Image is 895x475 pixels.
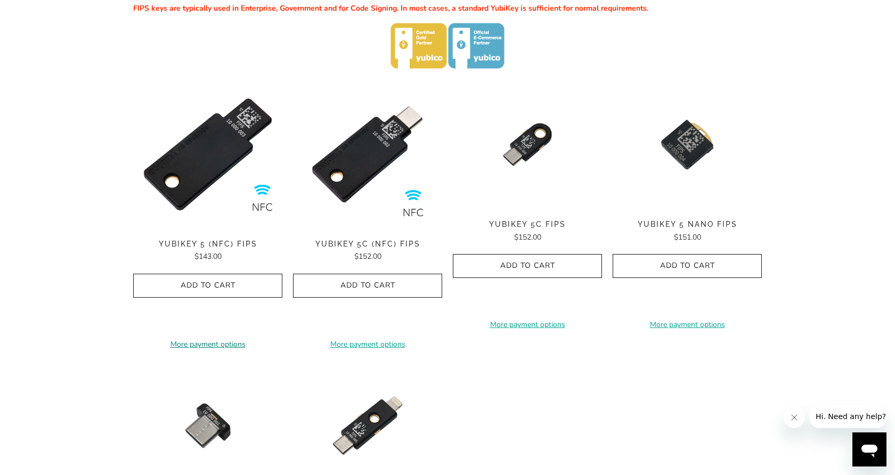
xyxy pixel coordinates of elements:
a: More payment options [293,339,442,350]
span: $152.00 [354,251,381,261]
button: Add to Cart [453,254,602,278]
iframe: Button to launch messaging window [852,432,886,466]
a: YubiKey 5C FIPS - Trust Panda YubiKey 5C FIPS - Trust Panda [453,80,602,209]
a: More payment options [453,319,602,331]
a: YubiKey 5C NFC FIPS - Trust Panda YubiKey 5C NFC FIPS - Trust Panda [293,80,442,229]
iframe: Message from company [809,405,886,428]
span: $143.00 [194,251,222,261]
span: YubiKey 5C FIPS [453,220,602,229]
a: YubiKey 5 (NFC) FIPS $143.00 [133,240,282,263]
button: Add to Cart [613,254,762,278]
a: YubiKey 5C FIPS $152.00 [453,220,602,243]
span: Add to Cart [624,261,751,271]
span: YubiKey 5 Nano FIPS [613,220,762,229]
img: YubiKey 5C FIPS - Trust Panda [453,80,602,209]
iframe: Close message [784,407,805,428]
a: YubiKey 5 Nano FIPS $151.00 [613,220,762,243]
a: YubiKey 5C (NFC) FIPS $152.00 [293,240,442,263]
a: YubiKey 5 Nano FIPS - Trust Panda YubiKey 5 Nano FIPS - Trust Panda [613,80,762,209]
span: Add to Cart [464,261,591,271]
span: YubiKey 5 (NFC) FIPS [133,240,282,249]
span: $152.00 [514,232,541,242]
a: More payment options [613,319,762,331]
img: YubiKey 5 NFC FIPS - Trust Panda [133,80,282,229]
button: Add to Cart [293,274,442,298]
a: YubiKey 5 NFC FIPS - Trust Panda YubiKey 5 NFC FIPS - Trust Panda [133,80,282,229]
span: Add to Cart [304,281,431,290]
img: YubiKey 5C NFC FIPS - Trust Panda [293,80,442,229]
img: YubiKey 5 Nano FIPS - Trust Panda [613,80,762,209]
a: More payment options [133,339,282,350]
span: $151.00 [674,232,701,242]
span: YubiKey 5C (NFC) FIPS [293,240,442,249]
span: Add to Cart [144,281,271,290]
button: Add to Cart [133,274,282,298]
span: FIPS keys are typically used in Enterprise, Government and for Code Signing. In most cases, a sta... [133,3,648,13]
